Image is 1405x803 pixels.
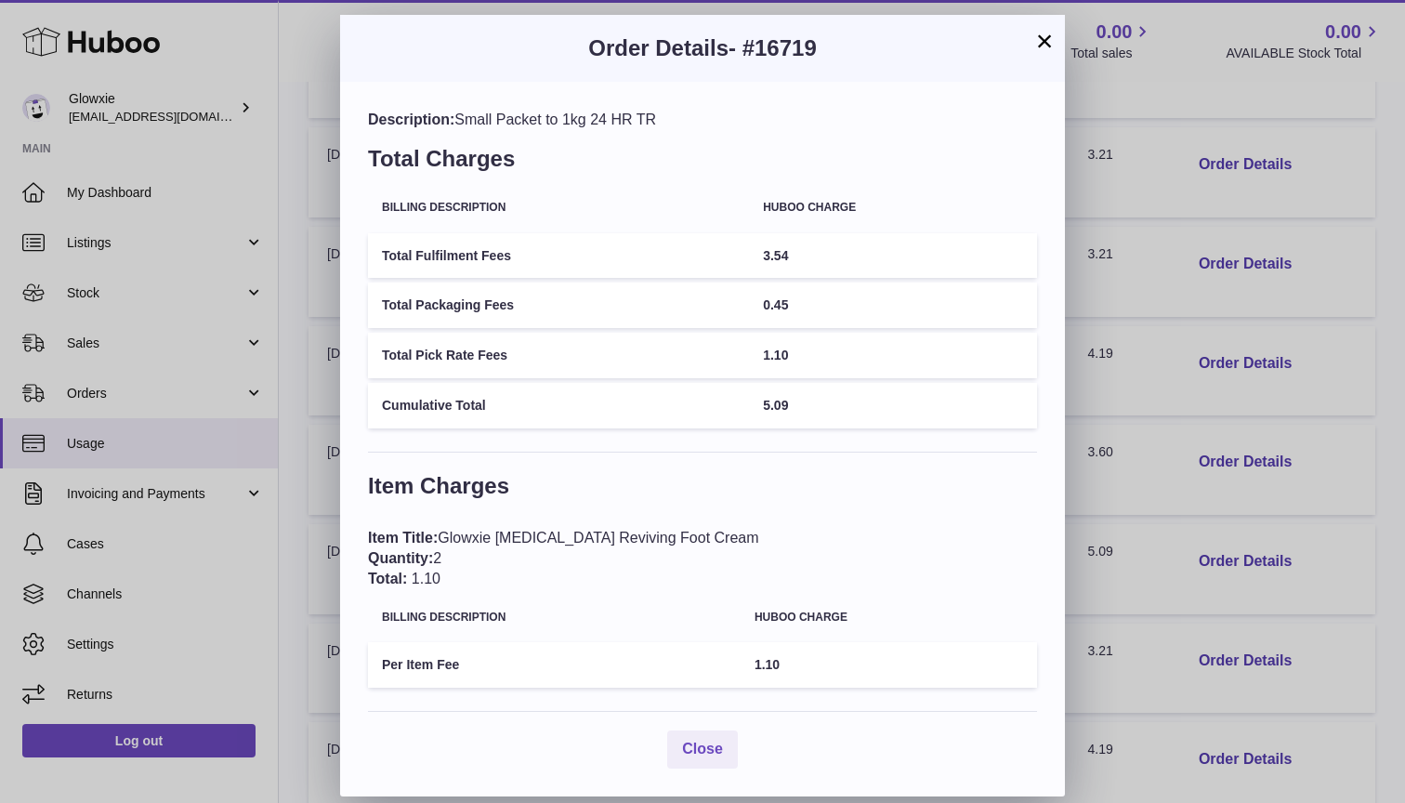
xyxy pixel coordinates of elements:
span: - #16719 [729,35,817,60]
td: Total Pick Rate Fees [368,333,749,378]
h3: Item Charges [368,471,1037,510]
td: Total Fulfilment Fees [368,233,749,279]
button: × [1033,30,1056,52]
td: Total Packaging Fees [368,283,749,328]
span: 1.10 [763,348,788,362]
span: Close [682,741,723,757]
span: 5.09 [763,398,788,413]
button: Close [667,731,738,769]
span: Item Title: [368,530,438,546]
h3: Order Details [368,33,1037,63]
span: Quantity: [368,550,433,566]
span: Description: [368,112,454,127]
span: 1.10 [755,657,780,672]
div: Small Packet to 1kg 24 HR TR [368,110,1037,130]
th: Huboo charge [741,598,1037,638]
th: Huboo charge [749,188,1037,228]
td: Per Item Fee [368,642,741,688]
th: Billing Description [368,188,749,228]
span: 3.54 [763,248,788,263]
h3: Total Charges [368,144,1037,183]
span: 0.45 [763,297,788,312]
td: Cumulative Total [368,383,749,428]
th: Billing Description [368,598,741,638]
span: 1.10 [412,571,440,586]
div: Glowxie [MEDICAL_DATA] Reviving Foot Cream 2 [368,528,1037,588]
span: Total: [368,571,407,586]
